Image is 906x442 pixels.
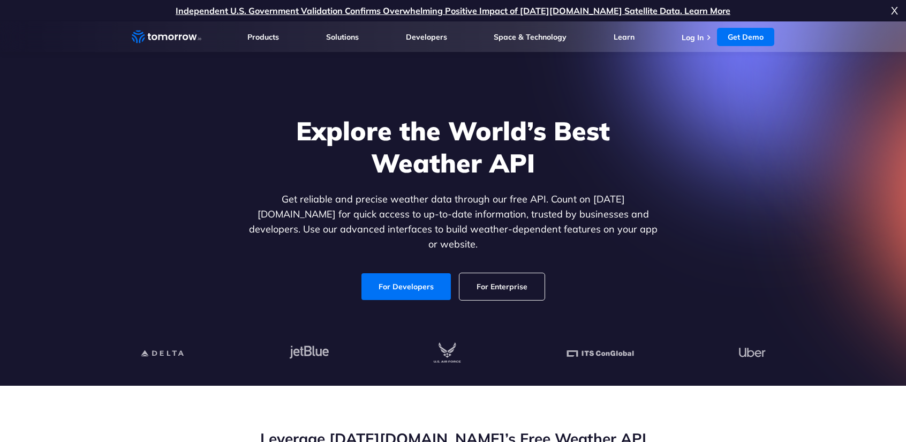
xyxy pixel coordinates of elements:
a: Learn [614,32,635,42]
p: Get reliable and precise weather data through our free API. Count on [DATE][DOMAIN_NAME] for quic... [246,192,660,252]
a: Independent U.S. Government Validation Confirms Overwhelming Positive Impact of [DATE][DOMAIN_NAM... [176,5,730,16]
a: Space & Technology [494,32,567,42]
a: Log In [682,33,704,42]
a: For Enterprise [459,273,545,300]
a: Products [247,32,279,42]
h1: Explore the World’s Best Weather API [246,115,660,179]
a: Developers [406,32,447,42]
a: Home link [132,29,201,45]
a: Get Demo [717,28,774,46]
a: For Developers [361,273,451,300]
a: Solutions [326,32,359,42]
